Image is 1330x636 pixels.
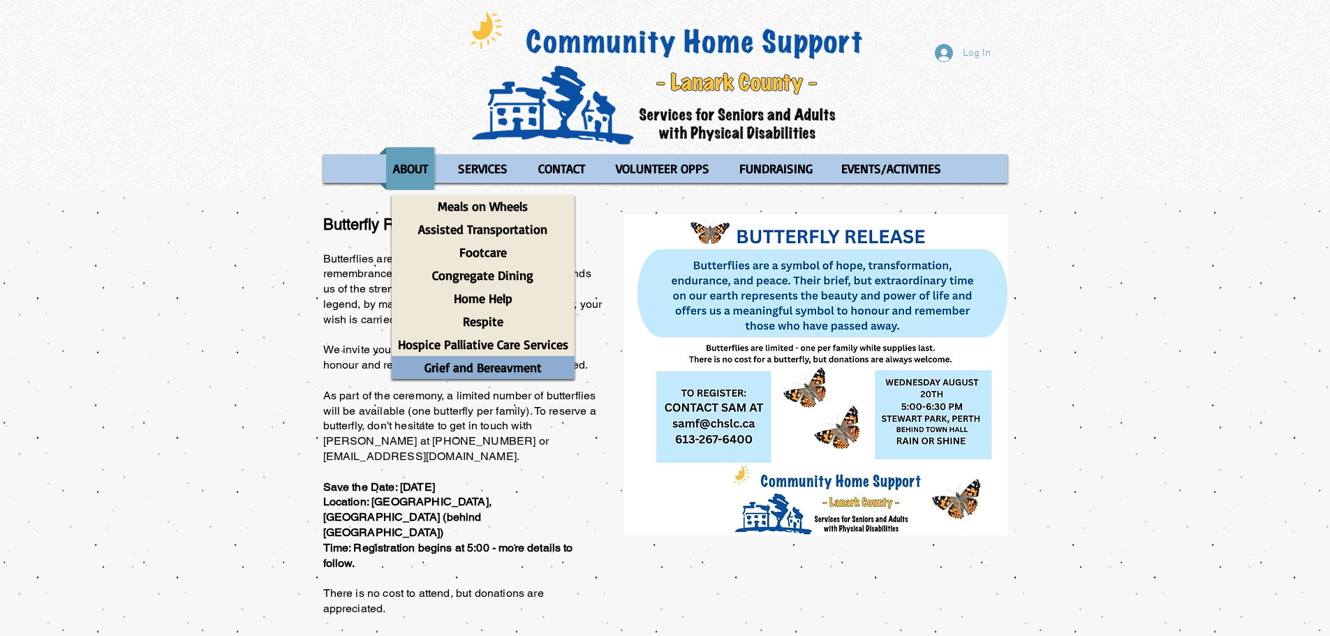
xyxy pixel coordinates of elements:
[828,147,954,190] a: EVENTS/ACTIVITIES
[452,147,514,190] p: SERVICES
[457,310,510,333] p: Respite
[532,147,591,190] p: CONTACT
[603,147,723,190] a: VOLUNTEER OPPS
[426,264,540,287] p: Congregate Dining
[448,287,519,310] p: Home Help
[387,147,434,190] p: ABOUT
[733,147,819,190] p: FUNDRAISING
[726,147,825,190] a: FUNDRAISING
[392,195,575,218] a: Meals on Wheels
[392,356,575,379] a: Grief and Bereavment
[379,147,441,190] a: ABOUT
[392,241,575,264] a: Footcare
[445,147,521,190] a: SERVICES
[925,40,1000,66] button: Log In
[323,480,573,570] span: Save the Date: [DATE] Location: [GEOGRAPHIC_DATA], [GEOGRAPHIC_DATA] (behind [GEOGRAPHIC_DATA]) T...
[524,147,599,190] a: CONTACT
[835,147,947,190] p: EVENTS/ACTIVITIES
[392,333,575,356] a: Hospice Palliative Care Services
[392,287,575,310] a: Home Help
[323,252,603,615] span: Butterflies are a powerful symbol of hope and remembrance. Their brief, beautiful presence remind...
[418,356,548,379] p: Grief and Bereavment
[431,195,534,218] p: Meals on Wheels
[392,310,575,333] a: Respite
[392,218,575,241] a: Assisted Transportation
[392,264,575,287] a: Congregate Dining
[323,216,499,233] span: Butterfly Release - [DATE]
[958,46,996,61] span: Log In
[624,214,1007,535] img: butterfly_release_2025.jpg
[609,147,716,190] p: VOLUNTEER OPPS
[323,147,1007,190] nav: Site
[453,241,513,264] p: Footcare
[412,218,554,241] p: Assisted Transportation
